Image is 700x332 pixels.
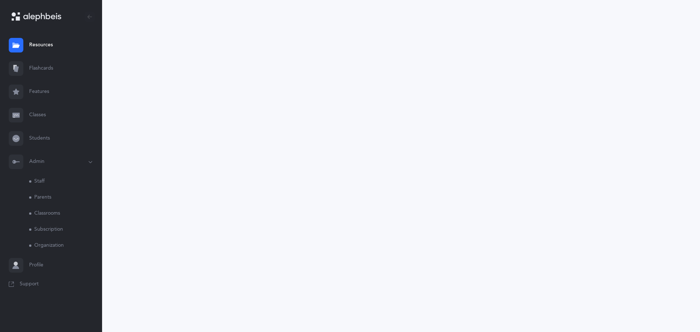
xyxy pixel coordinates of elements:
span: Support [20,281,39,288]
a: Parents [29,190,102,206]
a: Organization [29,238,102,254]
a: Subscription [29,222,102,238]
a: Staff [29,173,102,190]
a: Classrooms [29,206,102,222]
